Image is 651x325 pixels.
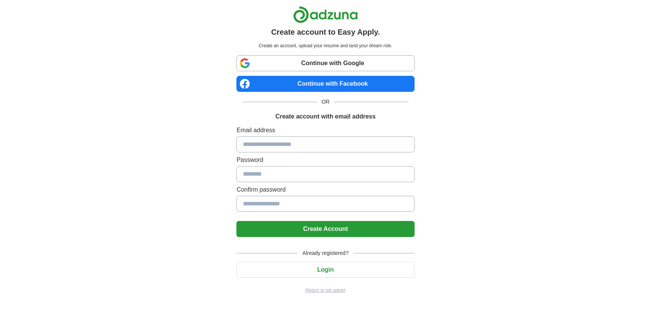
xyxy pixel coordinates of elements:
[236,185,414,194] label: Confirm password
[236,55,414,71] a: Continue with Google
[317,98,334,106] span: OR
[236,287,414,294] a: Return to job advert
[293,6,358,23] img: Adzuna logo
[275,112,375,121] h1: Create account with email address
[271,26,380,38] h1: Create account to Easy Apply.
[238,42,413,49] p: Create an account, upload your resume and land your dream role.
[236,155,414,165] label: Password
[236,221,414,237] button: Create Account
[236,266,414,273] a: Login
[236,126,414,135] label: Email address
[236,262,414,278] button: Login
[298,249,353,257] span: Already registered?
[236,76,414,92] a: Continue with Facebook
